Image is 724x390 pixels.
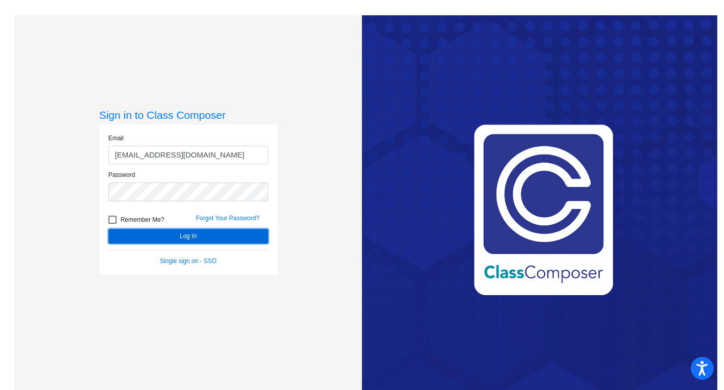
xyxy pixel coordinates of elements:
a: Single sign on - SSO [160,257,216,265]
label: Password [108,170,135,179]
label: Email [108,134,124,143]
span: Remember Me? [121,214,164,226]
button: Log In [108,229,268,244]
a: Forgot Your Password? [196,215,260,222]
h3: Sign in to Class Composer [99,109,277,121]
